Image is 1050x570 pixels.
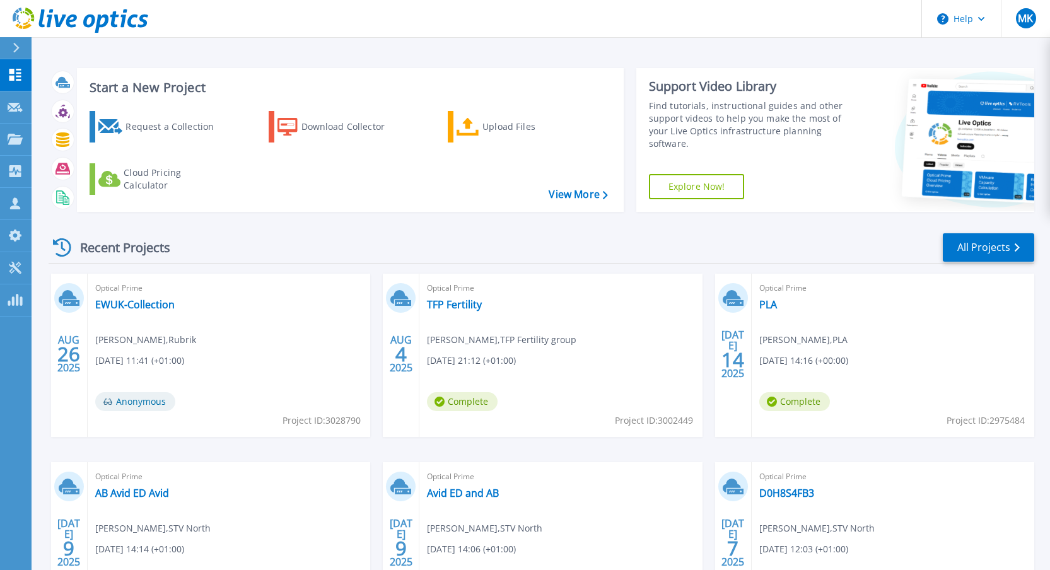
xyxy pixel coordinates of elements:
[448,111,588,142] a: Upload Files
[395,349,407,359] span: 4
[269,111,409,142] a: Download Collector
[721,331,745,377] div: [DATE] 2025
[95,521,211,535] span: [PERSON_NAME] , STV North
[721,354,744,365] span: 14
[427,392,498,411] span: Complete
[759,298,777,311] a: PLA
[95,298,175,311] a: EWUK-Collection
[947,414,1025,427] span: Project ID: 2975484
[759,392,830,411] span: Complete
[389,331,413,377] div: AUG 2025
[95,281,363,295] span: Optical Prime
[95,354,184,368] span: [DATE] 11:41 (+01:00)
[1018,13,1033,23] span: MK
[759,542,848,556] span: [DATE] 12:03 (+01:00)
[759,521,875,535] span: [PERSON_NAME] , STV North
[759,354,848,368] span: [DATE] 14:16 (+00:00)
[727,543,738,554] span: 7
[427,281,694,295] span: Optical Prime
[395,543,407,554] span: 9
[649,174,745,199] a: Explore Now!
[301,114,402,139] div: Download Collector
[90,111,230,142] a: Request a Collection
[482,114,583,139] div: Upload Files
[283,414,361,427] span: Project ID: 3028790
[943,233,1034,262] a: All Projects
[615,414,693,427] span: Project ID: 3002449
[57,520,81,566] div: [DATE] 2025
[759,333,848,347] span: [PERSON_NAME] , PLA
[95,392,175,411] span: Anonymous
[427,487,499,499] a: Avid ED and AB
[125,114,226,139] div: Request a Collection
[90,81,607,95] h3: Start a New Project
[759,470,1027,484] span: Optical Prime
[427,470,694,484] span: Optical Prime
[649,78,850,95] div: Support Video Library
[57,331,81,377] div: AUG 2025
[427,298,482,311] a: TFP Fertility
[549,189,607,201] a: View More
[124,166,225,192] div: Cloud Pricing Calculator
[95,487,169,499] a: AB Avid ED Avid
[49,232,187,263] div: Recent Projects
[649,100,850,150] div: Find tutorials, instructional guides and other support videos to help you make the most of your L...
[759,487,814,499] a: D0H8S4FB3
[389,520,413,566] div: [DATE] 2025
[759,281,1027,295] span: Optical Prime
[57,349,80,359] span: 26
[427,542,516,556] span: [DATE] 14:06 (+01:00)
[63,543,74,554] span: 9
[95,333,196,347] span: [PERSON_NAME] , Rubrik
[721,520,745,566] div: [DATE] 2025
[427,333,576,347] span: [PERSON_NAME] , TFP Fertility group
[90,163,230,195] a: Cloud Pricing Calculator
[427,354,516,368] span: [DATE] 21:12 (+01:00)
[95,470,363,484] span: Optical Prime
[427,521,542,535] span: [PERSON_NAME] , STV North
[95,542,184,556] span: [DATE] 14:14 (+01:00)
